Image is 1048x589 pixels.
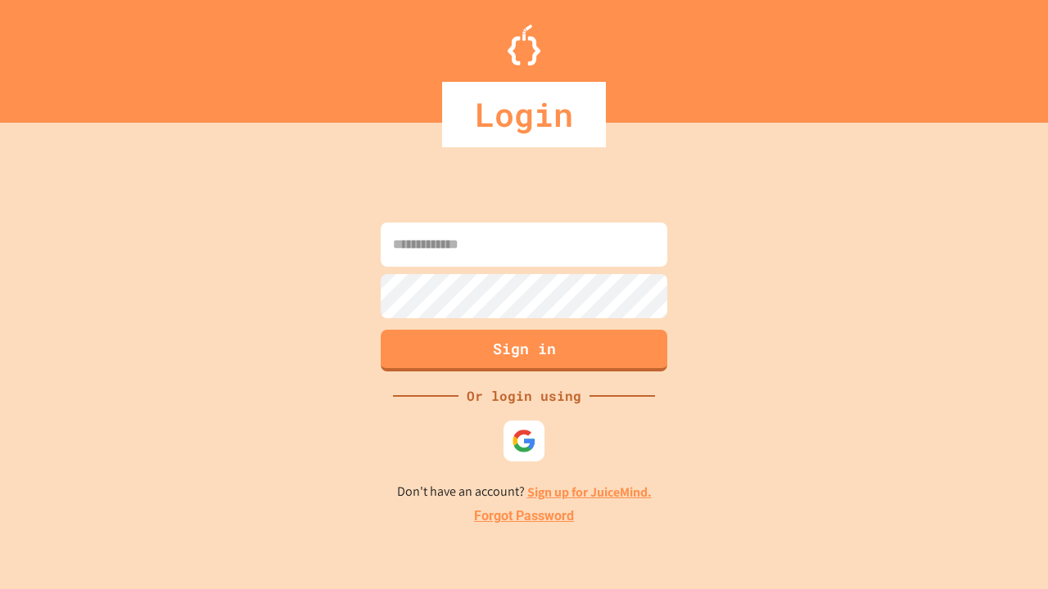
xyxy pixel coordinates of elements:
[442,82,606,147] div: Login
[397,482,652,502] p: Don't have an account?
[527,483,652,501] a: Sign up for JuiceMind.
[474,506,574,526] a: Forgot Password
[508,25,540,65] img: Logo.svg
[381,330,667,371] button: Sign in
[512,429,536,453] img: google-icon.svg
[458,386,589,406] div: Or login using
